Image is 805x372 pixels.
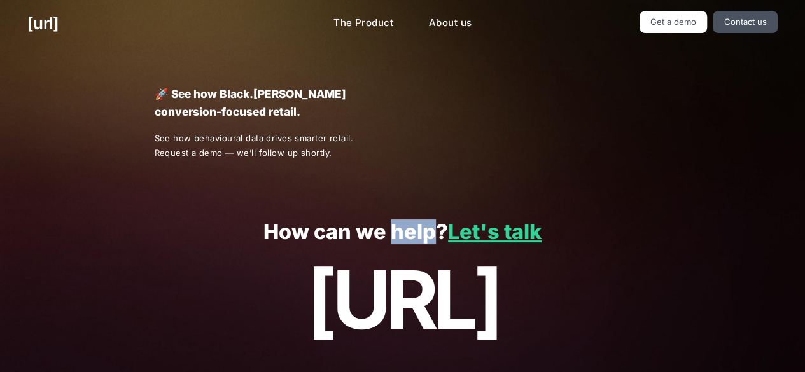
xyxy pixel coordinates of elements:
[640,11,708,33] a: Get a demo
[323,11,403,36] a: The Product
[448,219,542,244] a: Let's talk
[713,11,778,33] a: Contact us
[27,11,59,36] a: [URL]
[27,221,777,244] p: How can we help?
[154,85,380,121] p: 🚀 See how Black.[PERSON_NAME] conversion-focused retail.
[154,131,381,160] p: See how behavioural data drives smarter retail. Request a demo — we’ll follow up shortly.
[419,11,482,36] a: About us
[27,254,777,345] p: [URL]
